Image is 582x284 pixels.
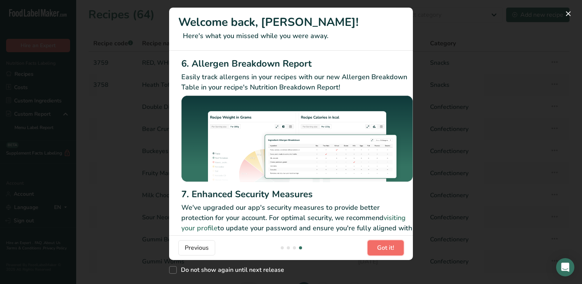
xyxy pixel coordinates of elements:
a: visiting your profile [181,213,406,233]
h1: Welcome back, [PERSON_NAME]! [178,14,404,31]
span: Previous [185,243,209,252]
span: Got it! [377,243,394,252]
h2: 7. Enhanced Security Measures [181,187,413,201]
button: Previous [178,240,215,255]
p: Easily track allergens in your recipes with our new Allergen Breakdown Table in your recipe's Nut... [181,72,413,93]
p: We've upgraded our app's security measures to provide better protection for your account. For opt... [181,203,413,244]
button: Got it! [368,240,404,255]
h2: 6. Allergen Breakdown Report [181,57,413,70]
p: Here's what you missed while you were away. [178,31,404,41]
img: Allergen Breakdown Report [181,96,413,185]
span: Do not show again until next release [177,266,284,274]
div: Open Intercom Messenger [556,258,574,276]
